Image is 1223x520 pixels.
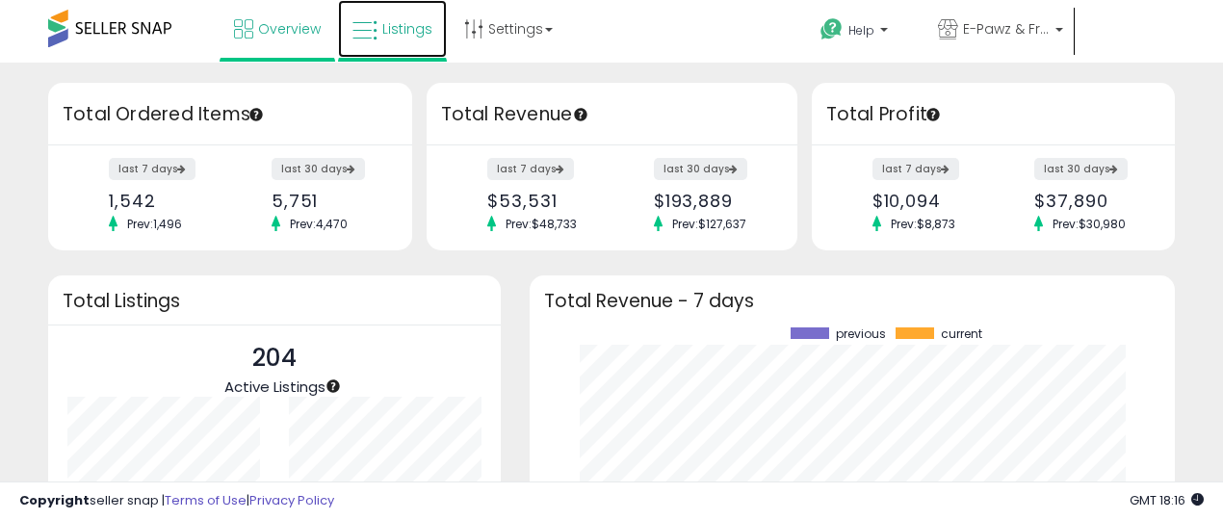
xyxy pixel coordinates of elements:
h3: Total Ordered Items [63,101,398,128]
label: last 7 days [487,158,574,180]
span: Overview [258,19,321,39]
div: Tooltip anchor [924,106,942,123]
label: last 30 days [1034,158,1128,180]
p: 204 [224,340,325,377]
div: 5,751 [272,191,378,211]
span: Prev: $8,873 [881,216,965,232]
span: previous [836,327,886,341]
span: E-Pawz & Friends [963,19,1050,39]
div: 1,542 [109,191,216,211]
h3: Total Listings [63,294,486,308]
h3: Total Profit [826,101,1161,128]
span: 2025-08-17 18:16 GMT [1130,491,1204,509]
label: last 7 days [872,158,959,180]
span: current [941,327,982,341]
div: Tooltip anchor [247,106,265,123]
a: Help [805,3,921,63]
h3: Total Revenue - 7 days [544,294,1160,308]
span: Help [848,22,874,39]
div: $10,094 [872,191,979,211]
strong: Copyright [19,491,90,509]
label: last 30 days [272,158,365,180]
h3: Total Revenue [441,101,783,128]
span: Prev: $48,733 [496,216,586,232]
label: last 7 days [109,158,195,180]
a: Terms of Use [165,491,247,509]
div: $193,889 [654,191,764,211]
span: Prev: $127,637 [663,216,756,232]
span: Active Listings [224,377,325,397]
div: Tooltip anchor [325,377,342,395]
div: Tooltip anchor [572,106,589,123]
div: $37,890 [1034,191,1141,211]
div: $53,531 [487,191,597,211]
span: Prev: $30,980 [1043,216,1135,232]
span: Prev: 1,496 [117,216,192,232]
span: Prev: 4,470 [280,216,357,232]
div: seller snap | | [19,492,334,510]
span: Listings [382,19,432,39]
a: Privacy Policy [249,491,334,509]
i: Get Help [820,17,844,41]
label: last 30 days [654,158,747,180]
